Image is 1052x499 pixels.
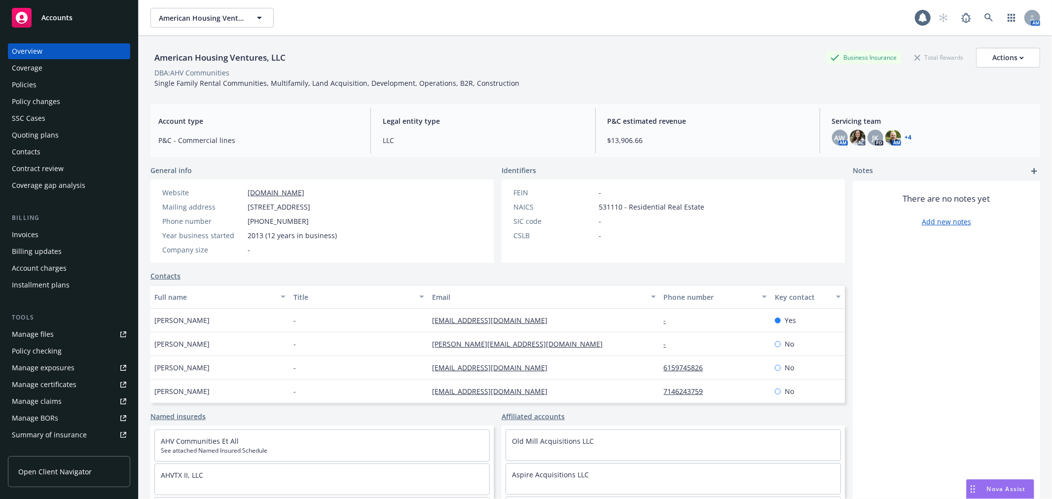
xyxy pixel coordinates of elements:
a: AHVTX II, LLC [161,470,203,480]
a: Billing updates [8,244,130,259]
span: - [293,386,296,396]
a: Aspire Acquisitions LLC [512,470,589,479]
span: - [248,245,250,255]
a: Manage files [8,326,130,342]
a: AHV Communities Et All [161,436,239,446]
div: Overview [12,43,42,59]
span: [PERSON_NAME] [154,339,210,349]
span: [PERSON_NAME] [154,315,210,325]
div: Tools [8,313,130,322]
div: Quoting plans [12,127,59,143]
div: Account charges [12,260,67,276]
a: Quoting plans [8,127,130,143]
div: Email [432,292,645,302]
a: Report a Bug [956,8,976,28]
div: Actions [992,48,1024,67]
span: General info [150,165,192,176]
a: 6159745826 [664,363,711,372]
a: Switch app [1002,8,1021,28]
a: Affiliated accounts [502,411,565,422]
div: Manage BORs [12,410,58,426]
a: [EMAIL_ADDRESS][DOMAIN_NAME] [432,316,555,325]
a: Named insureds [150,411,206,422]
div: Phone number [162,216,244,226]
div: Phone number [664,292,756,302]
span: - [599,216,601,226]
div: Total Rewards [909,51,968,64]
a: Manage claims [8,393,130,409]
div: Website [162,187,244,198]
div: CSLB [513,230,595,241]
div: Drag to move [967,480,979,499]
div: Manage certificates [12,377,76,392]
div: Manage exposures [12,360,74,376]
span: Yes [785,315,796,325]
span: Legal entity type [383,116,583,126]
span: Nova Assist [987,485,1026,493]
a: Policy checking [8,343,130,359]
div: SSC Cases [12,110,45,126]
a: Old Mill Acquisitions LLC [512,436,594,446]
a: Coverage gap analysis [8,178,130,193]
div: American Housing Ventures, LLC [150,51,290,64]
img: photo [850,130,866,145]
div: Policies [12,77,36,93]
div: NAICS [513,202,595,212]
button: Key contact [771,285,845,309]
div: Invoices [12,227,38,243]
a: - [664,316,674,325]
div: Billing updates [12,244,62,259]
a: [PERSON_NAME][EMAIL_ADDRESS][DOMAIN_NAME] [432,339,611,349]
div: FEIN [513,187,595,198]
a: Manage exposures [8,360,130,376]
span: - [293,315,296,325]
a: [DOMAIN_NAME] [248,188,304,197]
a: Policy changes [8,94,130,109]
div: Manage files [12,326,54,342]
span: 531110 - Residential Real Estate [599,202,704,212]
a: Start snowing [934,8,953,28]
span: 2013 (12 years in business) [248,230,337,241]
div: Company size [162,245,244,255]
span: Identifiers [502,165,536,176]
img: photo [885,130,901,145]
div: Year business started [162,230,244,241]
a: +4 [905,135,912,141]
a: Accounts [8,4,130,32]
span: - [599,230,601,241]
a: SSC Cases [8,110,130,126]
span: AW [834,133,845,143]
span: Notes [853,165,873,177]
button: Nova Assist [966,479,1034,499]
div: Key contact [775,292,830,302]
div: Mailing address [162,202,244,212]
span: No [785,386,794,396]
a: Account charges [8,260,130,276]
button: Title [290,285,429,309]
a: add [1028,165,1040,177]
button: Phone number [660,285,771,309]
button: Full name [150,285,290,309]
span: Servicing team [832,116,1032,126]
a: Coverage [8,60,130,76]
span: LLC [383,135,583,145]
span: [PERSON_NAME] [154,362,210,373]
button: Actions [976,48,1040,68]
div: Manage claims [12,393,62,409]
div: SIC code [513,216,595,226]
a: Overview [8,43,130,59]
span: Open Client Navigator [18,466,92,477]
span: P&C estimated revenue [608,116,808,126]
a: Manage BORs [8,410,130,426]
span: American Housing Ventures, LLC [159,13,244,23]
a: Manage certificates [8,377,130,392]
div: Title [293,292,414,302]
span: $13,906.66 [608,135,808,145]
div: Contract review [12,161,64,177]
div: Installment plans [12,277,70,293]
span: Account type [158,116,359,126]
a: Add new notes [922,216,971,227]
div: Summary of insurance [12,427,87,443]
div: Policy checking [12,343,62,359]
